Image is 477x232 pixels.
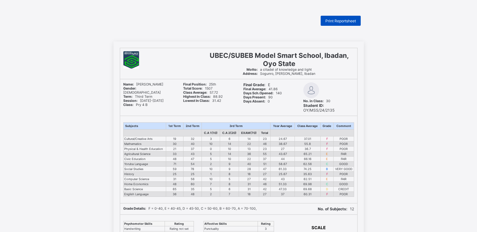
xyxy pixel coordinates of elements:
td: 43 [183,152,202,157]
td: 10 [220,146,239,152]
b: Gender: [123,86,136,91]
td: 31 [166,177,183,182]
td: 58.67 [270,162,295,167]
td: FAIR [334,177,354,182]
th: C.A 1(10) [202,130,220,136]
td: 8 [220,172,239,177]
td: 27 [270,146,295,152]
span: 31.42 [183,99,221,103]
th: SCALE [284,225,353,230]
td: 5 [202,157,220,162]
td: 27 [259,192,270,197]
td: POOR [334,192,354,197]
td: Punctuality [203,226,258,231]
td: 46 [259,141,270,146]
td: 22 [239,157,259,162]
td: 8 [220,182,239,187]
td: Yoruba Language [123,162,166,167]
td: 62.56 [295,162,320,167]
b: Final Position: [183,82,207,86]
b: Session: [123,99,137,103]
td: 66.16 [295,157,320,162]
td: 32 [183,136,202,141]
td: 37 [270,192,295,197]
td: CREDIT [334,187,354,192]
td: 40 [183,141,202,146]
td: E [320,157,334,162]
td: F [320,172,334,177]
td: 48 [166,182,183,187]
td: VERY GOOD [334,167,354,172]
td: 10 [202,167,220,172]
b: Days Absent: [243,99,265,103]
td: FAIR [334,152,354,157]
td: 23 [259,136,270,141]
td: 56 [183,177,202,182]
td: 9 [220,162,239,167]
td: Handwriting [123,226,165,231]
b: Total Score: [183,86,202,91]
td: 38.67 [270,141,295,146]
span: OY/MSS/24/2135 [303,103,334,113]
td: F [320,136,334,141]
td: 10 [202,177,220,182]
td: 35.63 [295,172,320,177]
span: 25th [183,82,216,86]
td: 5 [202,187,220,192]
td: 43.67 [270,152,295,157]
td: GOOD [334,182,354,187]
td: 37 [259,157,270,162]
b: Address: [243,72,258,76]
td: 47 [183,157,202,162]
td: 35 [183,187,202,192]
td: 3 [202,136,220,141]
td: 36 [239,152,259,157]
span: F = 0-40, E = 40-45, D = 45-50, C = 50-60, B = 60-70, A = 70-100, [123,207,257,211]
th: Total [259,130,270,136]
td: F [320,141,334,146]
td: 74.25 [295,167,320,172]
td: 5 [220,177,239,182]
td: 37 [183,146,202,152]
b: Class: [123,103,133,107]
td: Mathematics [123,141,166,146]
span: 140 [243,91,282,95]
td: Basic Science [123,187,166,192]
span: 57.72 [183,91,218,95]
td: 46 [259,182,270,187]
td: 59 [166,167,183,172]
td: POOR [334,141,354,146]
td: 2 [202,162,220,167]
th: 1st Term [166,123,183,130]
td: Home Economics [123,182,166,187]
td: POOR [334,136,354,141]
span: 41.86 [243,87,278,91]
td: 44 [270,157,295,162]
span: 90 [243,95,273,99]
td: 9 [220,167,239,172]
td: 31 [239,187,259,192]
td: 42 [259,187,270,192]
b: Student ID: [303,103,324,108]
th: 2nd Term [183,123,202,130]
span: 0 [243,99,270,103]
td: 47.33 [270,187,295,192]
td: 23 [259,146,270,152]
td: 78 [183,167,202,172]
td: F [320,192,334,197]
b: Days Sch.Opened: [243,91,273,95]
span: Print Reportsheet [325,19,356,23]
b: No. in Class: [303,99,323,103]
td: 6 [220,136,239,141]
th: Rating [165,221,194,226]
b: Final Average: [243,87,266,91]
th: Rating [258,221,274,226]
th: EXAM(70) [239,130,259,136]
td: B [320,167,334,172]
td: 62.51 [295,177,320,182]
b: Term: [123,95,132,99]
td: 60 [183,182,202,187]
td: F [320,146,334,152]
td: 42 [259,177,270,182]
td: 27 [239,177,259,182]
